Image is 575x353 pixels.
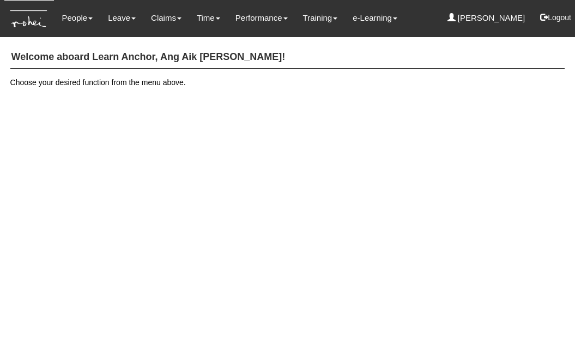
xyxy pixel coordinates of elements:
[62,5,93,31] a: People
[529,309,564,342] iframe: chat widget
[197,5,220,31] a: Time
[235,5,288,31] a: Performance
[108,5,136,31] a: Leave
[353,5,397,31] a: e-Learning
[4,1,54,37] img: KTs7HI1dOZG7tu7pUkOpGGQAiEQAiEQAj0IhBB1wtXDg6BEAiBEAiBEAiB4RGIoBtemSRFIRACIRACIRACIdCLQARdL1w5OAR...
[303,5,338,31] a: Training
[151,5,181,31] a: Claims
[10,46,565,69] h4: Welcome aboard Learn Anchor, Ang Aik [PERSON_NAME]!
[447,5,525,31] a: [PERSON_NAME]
[10,77,565,88] p: Choose your desired function from the menu above.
